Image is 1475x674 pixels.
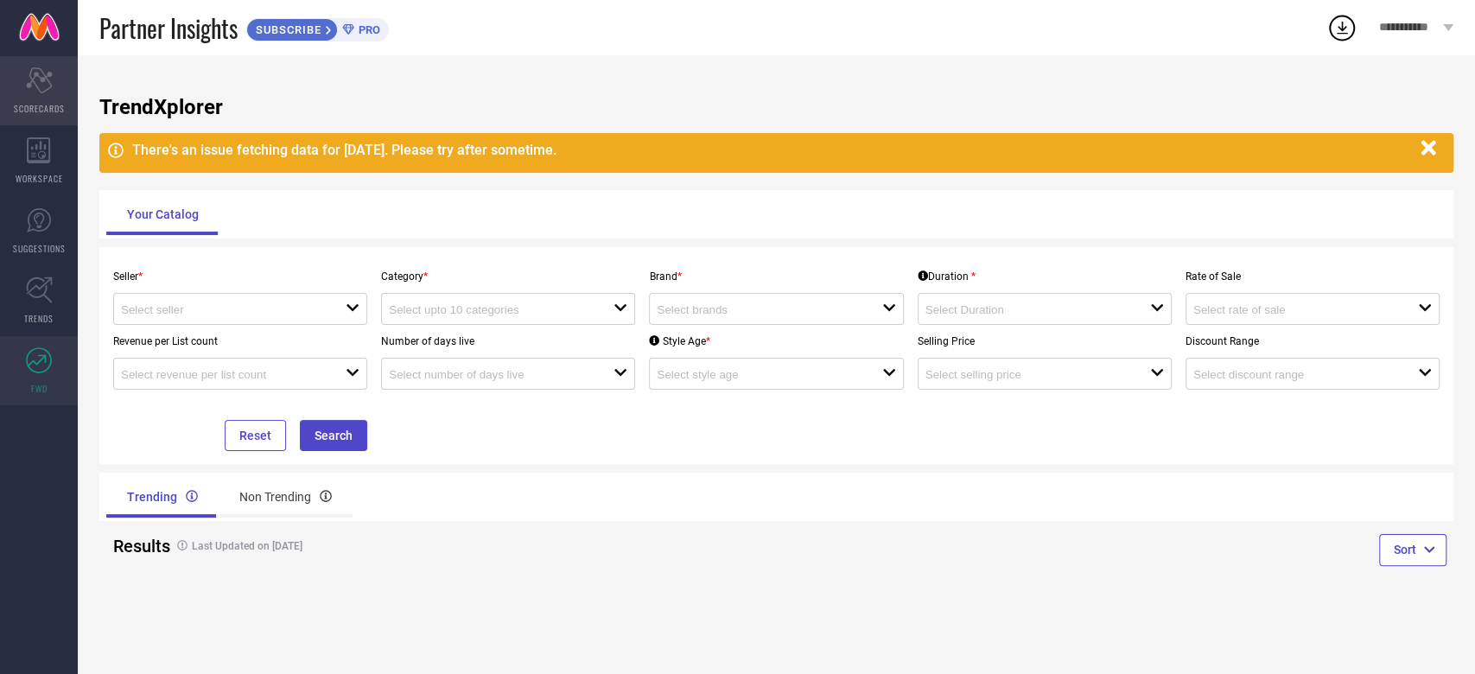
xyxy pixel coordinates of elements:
span: PRO [354,23,380,36]
span: SUGGESTIONS [13,242,66,255]
input: Select discount range [1193,368,1396,381]
span: SUBSCRIBE [247,23,326,36]
p: Brand [649,270,903,283]
input: Select upto 10 categories [389,303,591,316]
h1: TrendXplorer [99,95,1453,119]
span: Partner Insights [99,10,238,46]
h2: Results [113,536,155,556]
input: Select revenue per list count [121,368,323,381]
p: Category [381,270,635,283]
div: Duration [918,270,976,283]
p: Number of days live [381,335,635,347]
p: Rate of Sale [1186,270,1440,283]
div: There's an issue fetching data for [DATE]. Please try after sometime. [132,142,1412,158]
input: Select Duration [925,303,1128,316]
input: Select style age [657,368,859,381]
span: TRENDS [24,312,54,325]
p: Discount Range [1186,335,1440,347]
div: Trending [106,476,219,518]
div: Non Trending [219,476,353,518]
button: Reset [225,420,286,451]
button: Sort [1379,534,1446,565]
div: Style Age [649,335,709,347]
input: Select rate of sale [1193,303,1396,316]
input: Select number of days live [389,368,591,381]
button: Search [300,420,367,451]
h4: Last Updated on [DATE] [168,540,708,552]
span: FWD [31,382,48,395]
div: Your Catalog [106,194,219,235]
p: Revenue per List count [113,335,367,347]
input: Select brands [657,303,859,316]
div: Open download list [1326,12,1357,43]
p: Seller [113,270,367,283]
span: SCORECARDS [14,102,65,115]
p: Selling Price [918,335,1172,347]
input: Select seller [121,303,323,316]
input: Select selling price [925,368,1128,381]
span: WORKSPACE [16,172,63,185]
a: SUBSCRIBEPRO [246,14,389,41]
